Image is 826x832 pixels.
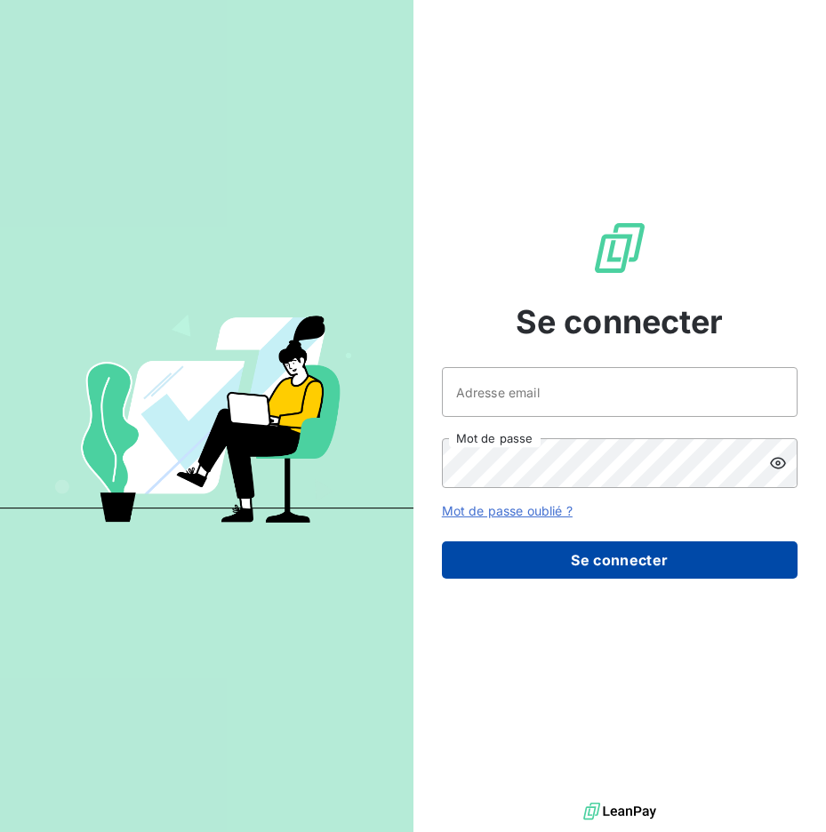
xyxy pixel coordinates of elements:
span: Se connecter [516,298,724,346]
img: logo [583,798,656,825]
a: Mot de passe oublié ? [442,503,573,518]
img: Logo LeanPay [591,220,648,276]
input: placeholder [442,367,798,417]
button: Se connecter [442,541,798,579]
